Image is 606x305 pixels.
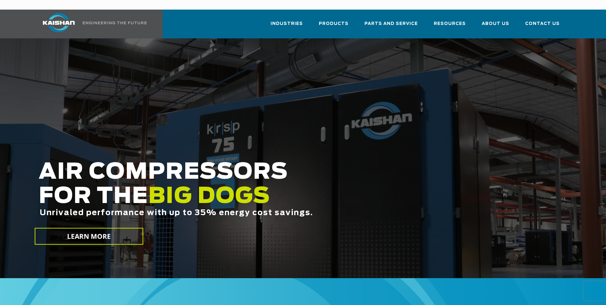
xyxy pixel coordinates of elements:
[364,15,418,37] a: Parts and Service
[67,232,111,241] span: LEARN MORE
[364,20,418,27] span: Parts and Service
[525,15,560,37] a: Contact Us
[35,13,83,32] img: kaishan logo
[83,21,147,24] img: Engineering the future
[525,20,560,27] span: Contact Us
[35,10,148,38] a: Kaishan USA
[434,15,466,37] a: Resources
[319,15,349,37] a: Products
[271,20,303,27] span: Industries
[482,15,509,37] a: About Us
[319,20,349,27] span: Products
[40,209,313,217] span: Unrivaled performance with up to 35% energy cost savings.
[39,160,478,237] h2: AIR COMPRESSORS FOR THE
[271,15,303,37] a: Industries
[148,186,270,207] span: BIG DOGS
[482,20,509,27] span: About Us
[35,228,143,245] a: LEARN MORE
[434,20,466,27] span: Resources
